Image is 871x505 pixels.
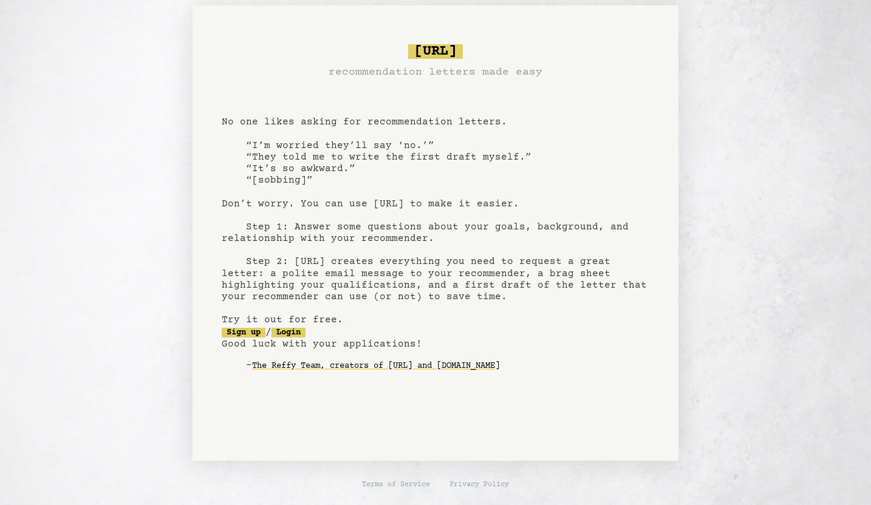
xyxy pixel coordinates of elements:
a: Sign up [222,328,265,337]
a: Login [272,328,306,337]
span: [URL] [408,44,463,59]
h3: recommendation letters made easy [329,64,542,81]
pre: No one likes asking for recommendation letters. “I’m worried they’ll say ‘no.’” “They told me to ... [222,39,649,395]
div: - [246,360,649,372]
a: Privacy Policy [449,480,509,490]
a: Terms of Service [362,480,430,490]
a: The Reffy Team, creators of [URL] and [DOMAIN_NAME] [252,356,500,376]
